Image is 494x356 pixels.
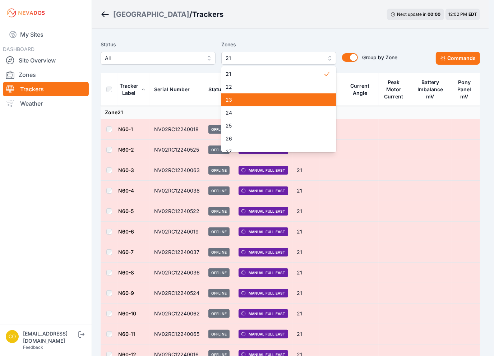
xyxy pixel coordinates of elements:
[221,52,336,65] button: 21
[226,83,323,91] span: 22
[226,96,323,103] span: 23
[226,148,323,155] span: 27
[226,70,323,78] span: 21
[221,66,336,152] div: 21
[226,109,323,116] span: 24
[226,122,323,129] span: 25
[226,54,322,63] span: 21
[226,135,323,142] span: 26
